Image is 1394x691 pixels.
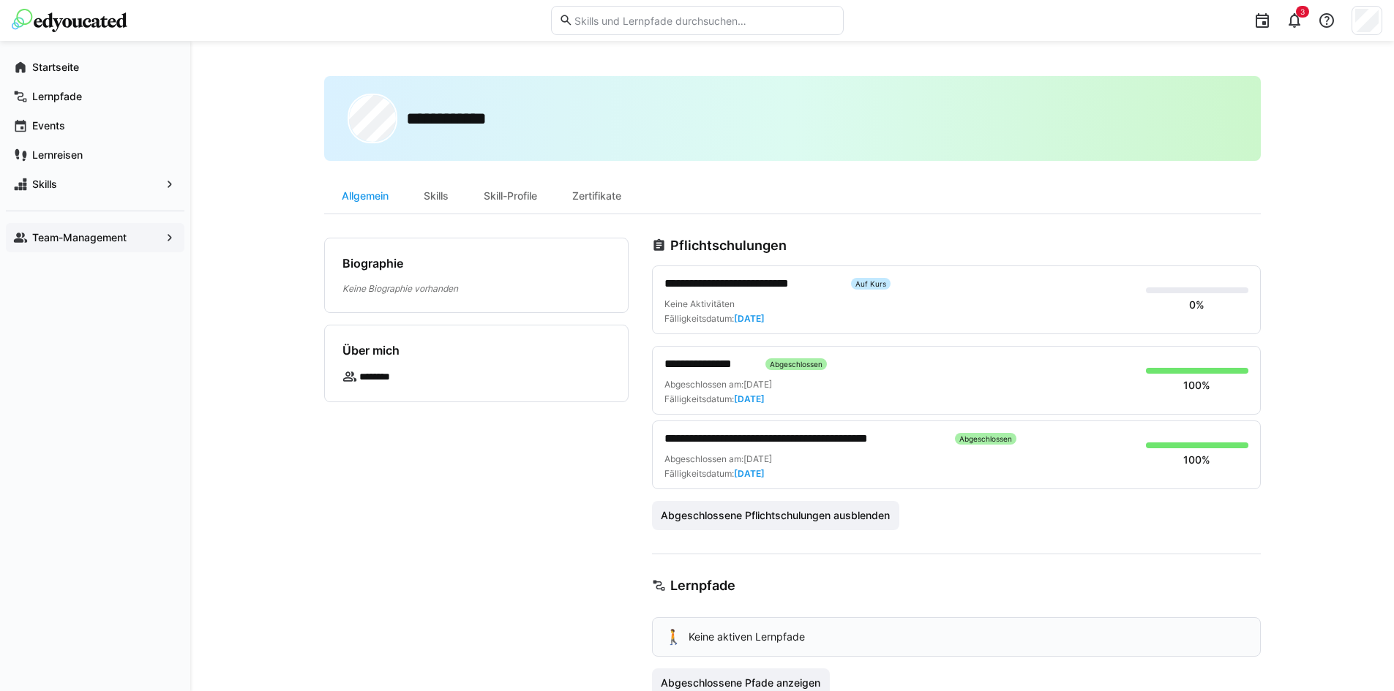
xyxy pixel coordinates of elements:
div: Abgeschlossen [765,358,827,370]
span: Abgeschlossene Pflichtschulungen ausblenden [659,508,892,523]
div: Zertifikate [555,178,639,214]
span: Keine Aktivitäten [664,298,735,309]
div: Skills [406,178,466,214]
div: Fälligkeitsdatum: [664,393,765,405]
h4: Über mich [342,343,400,358]
h3: Pflichtschulungen [670,238,787,254]
div: 100% [1183,453,1210,467]
span: [DATE] [734,393,765,404]
p: Keine Biographie vorhanden [342,282,610,295]
span: Abgeschlossene Pfade anzeigen [659,676,822,690]
div: 🚶 [664,630,683,644]
span: [DATE] [734,313,765,324]
div: Auf Kurs [851,278,891,290]
span: [DATE] [743,453,772,464]
div: Allgemein [324,178,406,214]
div: Fälligkeitsdatum: [664,468,765,480]
span: 3 [1300,7,1305,16]
input: Skills und Lernpfade durchsuchen… [573,14,835,27]
div: 0% [1189,298,1204,312]
div: Skill-Profile [466,178,555,214]
p: Keine aktiven Lernpfade [689,630,805,644]
span: [DATE] [743,379,772,390]
div: 100% [1183,378,1210,393]
div: Abgeschlossen am: [664,453,772,465]
div: Fälligkeitsdatum: [664,313,765,325]
h4: Biographie [342,256,403,271]
div: Abgeschlossen am: [664,379,772,390]
div: Abgeschlossen [955,433,1016,445]
h3: Lernpfade [670,578,735,594]
span: [DATE] [734,468,765,479]
button: Abgeschlossene Pflichtschulungen ausblenden [652,501,900,530]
